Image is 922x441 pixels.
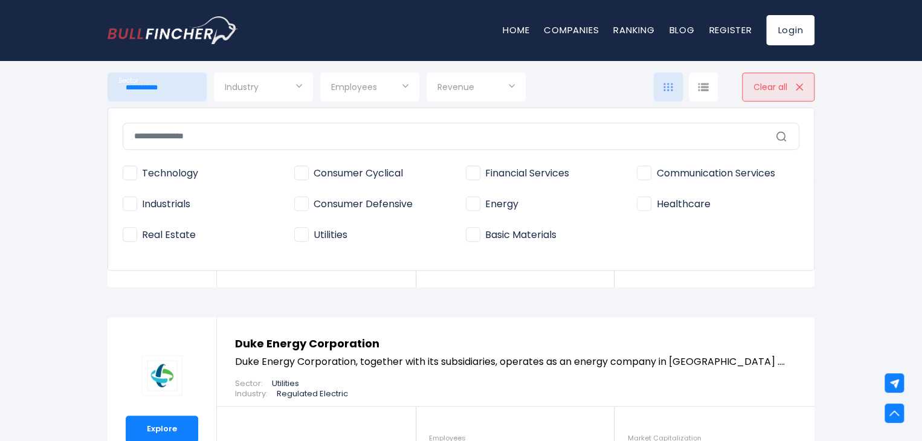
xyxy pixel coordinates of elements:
[225,82,259,92] span: Industry
[108,16,237,44] a: Go to homepage
[503,24,529,36] a: Home
[466,229,556,242] span: Basic Materials
[766,15,814,45] a: Login
[466,167,569,180] span: Financial Services
[669,24,694,36] a: Blog
[123,198,190,211] span: Industrials
[613,24,654,36] a: Ranking
[437,82,474,92] span: Revenue
[709,24,752,36] a: Register
[466,198,518,211] span: Energy
[637,198,710,211] span: Healthcare
[544,24,599,36] a: Companies
[108,16,238,44] img: Bullfincher logo
[637,167,775,180] span: Communication Services
[118,77,138,85] span: Sector
[294,198,413,211] span: Consumer Defensive
[294,229,347,242] span: Utilities
[123,167,198,180] span: Technology
[331,82,377,92] span: Employees
[123,229,196,242] span: Real Estate
[294,167,403,180] span: Consumer Cyclical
